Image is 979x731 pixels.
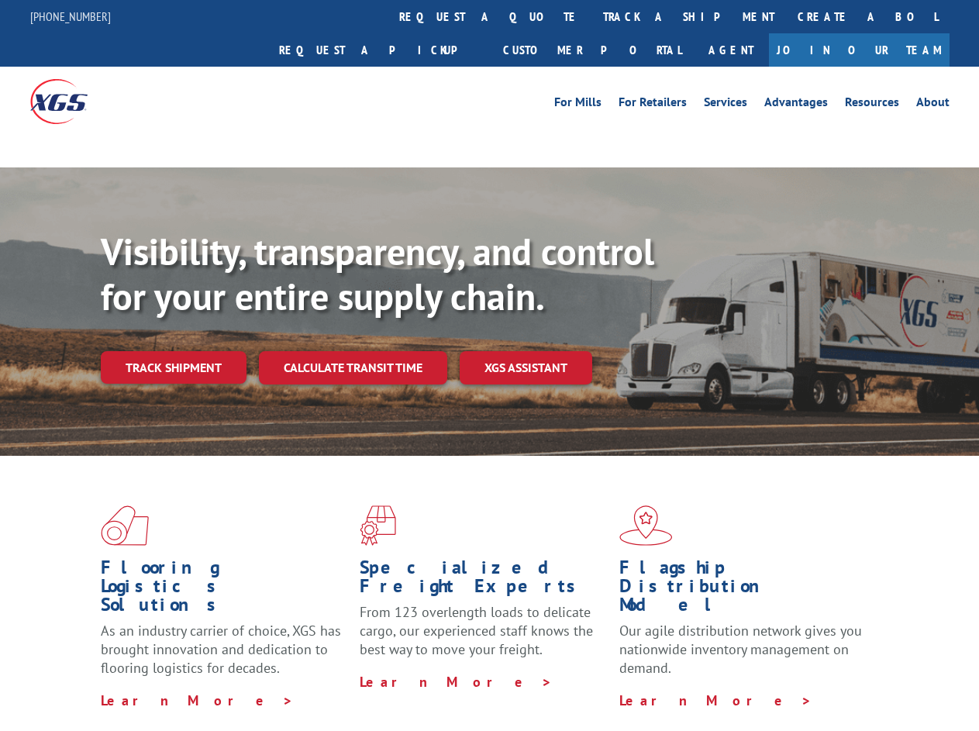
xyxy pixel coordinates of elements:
span: As an industry carrier of choice, XGS has brought innovation and dedication to flooring logistics... [101,622,341,677]
b: Visibility, transparency, and control for your entire supply chain. [101,227,654,320]
a: Advantages [764,96,828,113]
a: Learn More > [360,673,553,691]
a: Join Our Team [769,33,950,67]
a: Agent [693,33,769,67]
a: Resources [845,96,899,113]
a: Services [704,96,747,113]
a: Calculate transit time [259,351,447,384]
a: Track shipment [101,351,246,384]
h1: Flagship Distribution Model [619,558,867,622]
img: xgs-icon-flagship-distribution-model-red [619,505,673,546]
span: Our agile distribution network gives you nationwide inventory management on demand. [619,622,862,677]
a: For Mills [554,96,602,113]
h1: Specialized Freight Experts [360,558,607,603]
a: Request a pickup [267,33,491,67]
a: For Retailers [619,96,687,113]
a: Customer Portal [491,33,693,67]
p: From 123 overlength loads to delicate cargo, our experienced staff knows the best way to move you... [360,603,607,672]
a: [PHONE_NUMBER] [30,9,111,24]
a: XGS ASSISTANT [460,351,592,384]
img: xgs-icon-focused-on-flooring-red [360,505,396,546]
h1: Flooring Logistics Solutions [101,558,348,622]
img: xgs-icon-total-supply-chain-intelligence-red [101,505,149,546]
a: Learn More > [619,691,812,709]
a: Learn More > [101,691,294,709]
a: About [916,96,950,113]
